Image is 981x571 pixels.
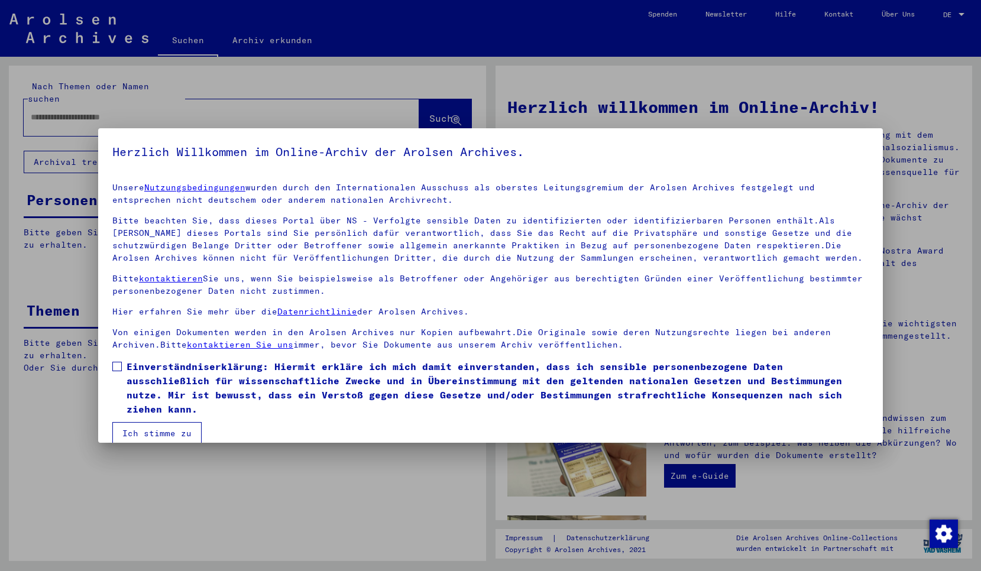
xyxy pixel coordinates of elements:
p: Bitte Sie uns, wenn Sie beispielsweise als Betroffener oder Angehöriger aus berechtigten Gründen ... [112,272,869,297]
a: Nutzungsbedingungen [144,182,245,193]
p: Bitte beachten Sie, dass dieses Portal über NS - Verfolgte sensible Daten zu identifizierten oder... [112,215,869,264]
a: Datenrichtlinie [277,306,357,317]
img: Zustimmung ändern [930,520,958,548]
a: kontaktieren Sie uns [187,339,293,350]
button: Ich stimme zu [112,422,202,445]
a: kontaktieren [139,273,203,284]
p: Von einigen Dokumenten werden in den Arolsen Archives nur Kopien aufbewahrt.Die Originale sowie d... [112,326,869,351]
p: Hier erfahren Sie mehr über die der Arolsen Archives. [112,306,869,318]
span: Einverständniserklärung: Hiermit erkläre ich mich damit einverstanden, dass ich sensible personen... [127,359,869,416]
h5: Herzlich Willkommen im Online-Archiv der Arolsen Archives. [112,142,869,161]
p: Unsere wurden durch den Internationalen Ausschuss als oberstes Leitungsgremium der Arolsen Archiv... [112,181,869,206]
